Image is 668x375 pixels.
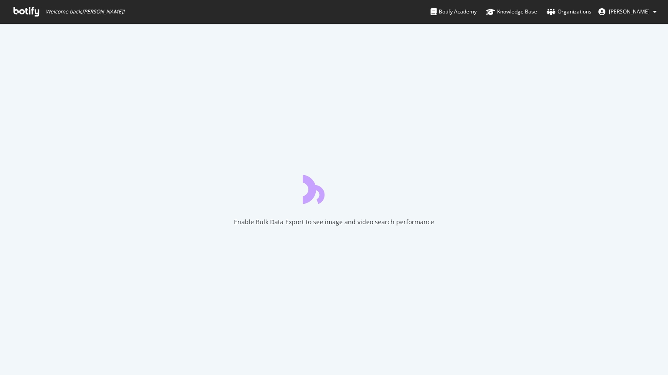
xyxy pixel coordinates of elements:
[46,8,124,15] span: Welcome back, [PERSON_NAME] !
[431,7,477,16] div: Botify Academy
[591,5,664,19] button: [PERSON_NAME]
[547,7,591,16] div: Organizations
[234,218,434,226] div: Enable Bulk Data Export to see image and video search performance
[303,173,365,204] div: animation
[486,7,537,16] div: Knowledge Base
[609,8,650,15] span: Alex Keene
